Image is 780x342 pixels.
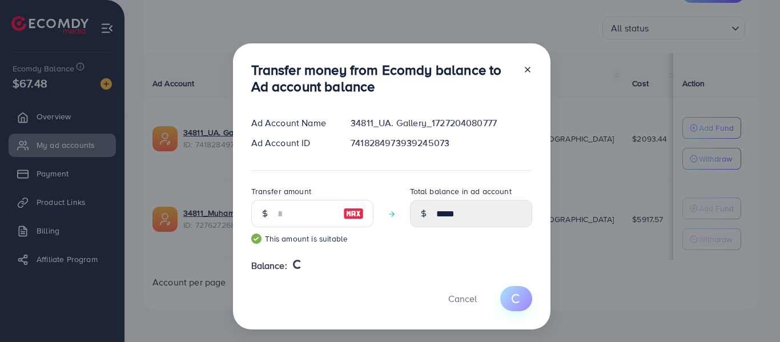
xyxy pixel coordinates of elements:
label: Total balance in ad account [410,186,512,197]
img: image [343,207,364,220]
div: 7418284973939245073 [341,136,541,150]
button: Cancel [434,286,491,311]
img: guide [251,234,262,244]
span: Balance: [251,259,287,272]
span: Cancel [448,292,477,305]
div: Ad Account ID [242,136,342,150]
small: This amount is suitable [251,233,373,244]
h3: Transfer money from Ecomdy balance to Ad account balance [251,62,514,95]
div: Ad Account Name [242,116,342,130]
label: Transfer amount [251,186,311,197]
div: 34811_UA. Gallery_1727204080777 [341,116,541,130]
